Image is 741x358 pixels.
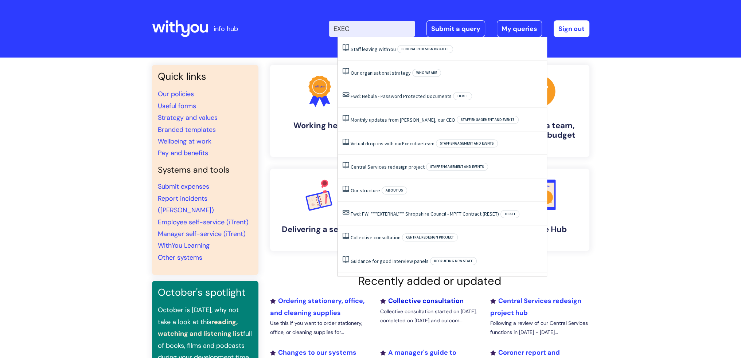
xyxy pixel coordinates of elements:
[426,163,488,171] span: Staff engagement and events
[158,137,211,146] a: Wellbeing at work
[158,113,218,122] a: Strategy and values
[402,233,458,241] span: Central redesign project
[430,257,477,265] span: Recruiting new staff
[270,169,369,251] a: Delivering a service
[158,218,249,227] a: Employee self-service (iTrent)
[270,274,589,288] h2: Recently added or updated
[158,165,253,175] h4: Systems and tools
[158,287,253,298] h3: October's spotlight
[329,21,415,37] input: Search
[351,164,425,170] a: Central Services redesign project
[158,102,196,110] a: Useful forms
[351,211,499,217] a: Fwd: FW: ***EXTERNAL*** Shropshire Council - MPFT Contract (RESET)
[329,20,589,37] div: | -
[351,117,455,123] a: Monthly updates from [PERSON_NAME], our CEO
[351,93,452,99] a: Fwd: Nebula - Password Protected Documents
[158,149,208,157] a: Pay and benefits
[382,186,407,194] span: About Us
[158,71,253,82] h3: Quick links
[351,187,380,194] a: Our structure
[426,20,485,37] a: Submit a query
[158,90,194,98] a: Our policies
[351,258,429,264] a: Guidance for good interview panels
[490,296,581,317] a: Central Services redesign project hub
[158,241,210,250] a: WithYou Learning
[270,296,364,317] a: Ordering stationery, office, and cleaning supplies
[436,139,498,147] span: Staff engagement and events
[158,253,202,262] a: Other systems
[158,194,214,215] a: Report incidents ([PERSON_NAME])
[554,20,589,37] a: Sign out
[158,182,209,191] a: Submit expenses
[276,121,363,130] h4: Working here
[270,319,369,337] p: Use this if you want to order stationery, office, or cleaning supplies for...
[270,348,356,357] a: Changes to our systems
[380,296,463,305] a: Collective consultation
[402,140,423,147] span: Executive
[497,20,542,37] a: My queries
[214,23,238,35] p: info hub
[158,125,216,134] a: Branded templates
[276,225,363,234] h4: Delivering a service
[397,45,453,53] span: Central redesign project
[158,229,246,238] a: Manager self-service (iTrent)
[500,210,519,218] span: Ticket
[380,307,479,325] p: Collective consultation started on [DATE], completed on [DATE] and outcom...
[490,319,589,337] p: Following a review of our Central Services functions in [DATE] - [DATE]...
[412,69,441,77] span: Who we are
[453,92,472,100] span: Ticket
[270,65,369,157] a: Working here
[351,46,396,52] a: Staff leaving WithYou
[457,116,519,124] span: Staff engagement and events
[351,234,401,241] a: Collective consultation
[351,70,411,76] a: Our organisational strategy
[351,140,434,147] a: Virtual drop-ins with ourExecutiveteam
